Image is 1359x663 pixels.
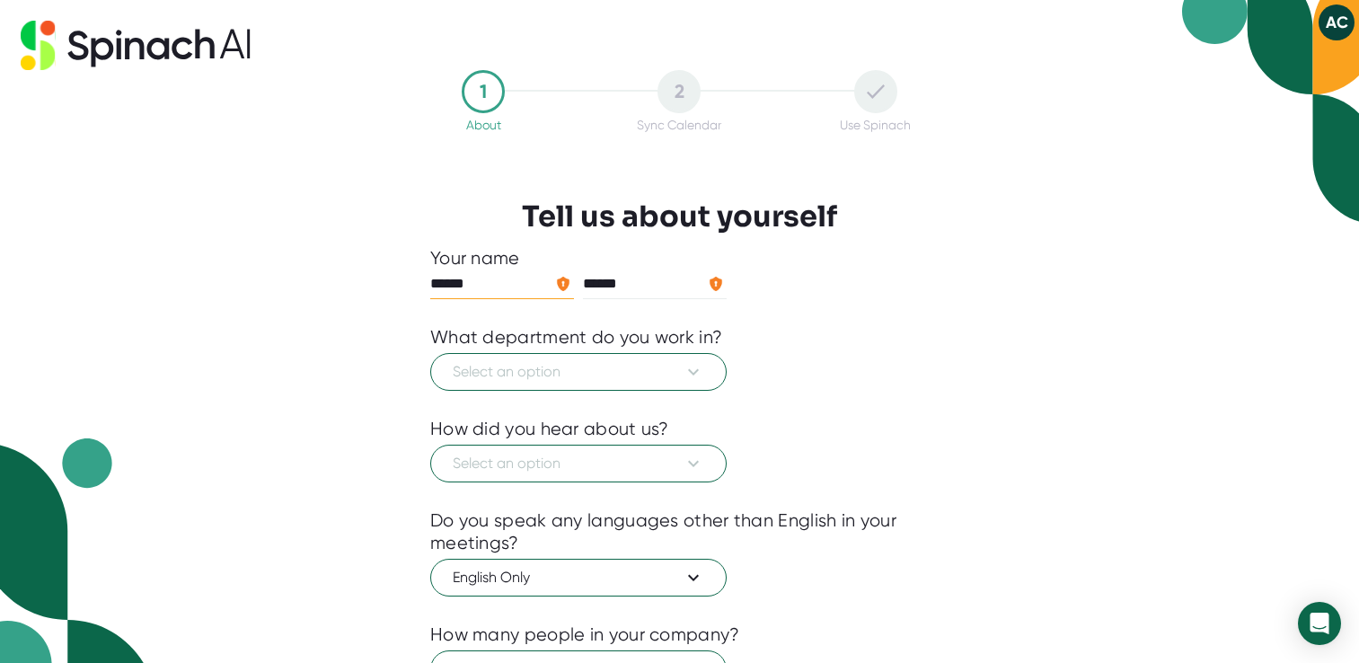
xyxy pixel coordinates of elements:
span: Select an option [453,453,704,474]
div: About [466,118,501,132]
button: Select an option [430,353,727,391]
div: Your name [430,247,929,270]
div: What department do you work in? [430,326,722,349]
div: Open Intercom Messenger [1298,602,1341,645]
div: Sync Calendar [637,118,721,132]
div: How many people in your company? [430,623,740,646]
button: Select an option [430,445,727,482]
div: Do you speak any languages other than English in your meetings? [430,509,929,554]
span: English Only [453,567,704,588]
span: Select an option [453,361,704,383]
div: Use Spinach [840,118,911,132]
div: 1 [462,70,505,113]
div: How did you hear about us? [430,418,669,440]
button: English Only [430,559,727,597]
div: 2 [657,70,701,113]
button: AC [1319,4,1355,40]
h3: Tell us about yourself [522,199,837,234]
